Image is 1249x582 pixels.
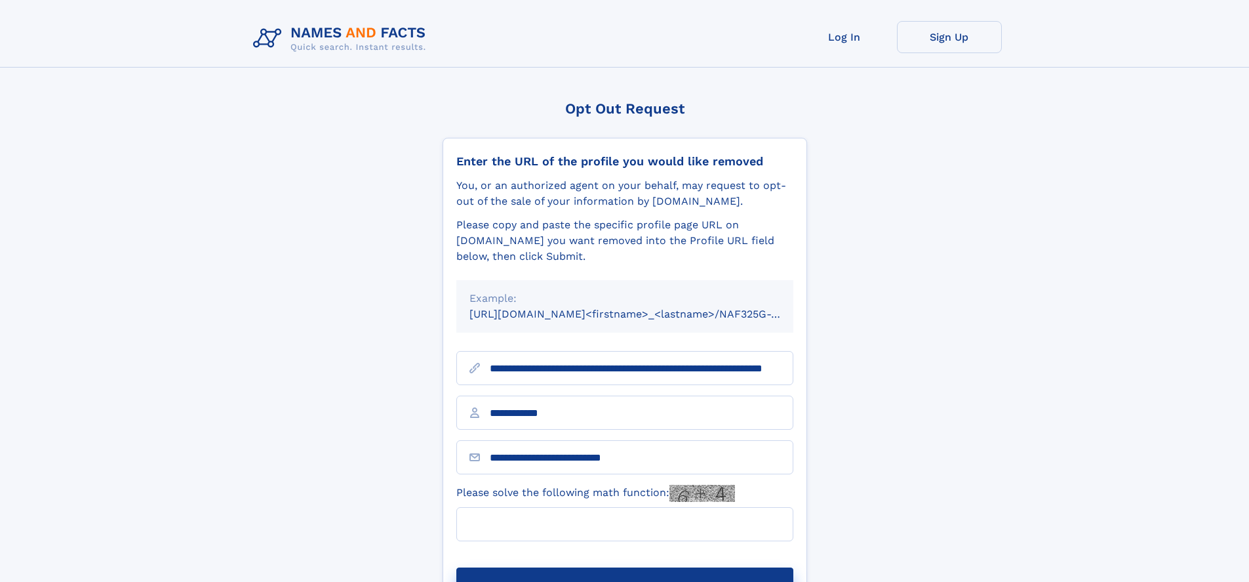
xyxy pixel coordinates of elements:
div: You, or an authorized agent on your behalf, may request to opt-out of the sale of your informatio... [456,178,793,209]
a: Sign Up [897,21,1002,53]
div: Enter the URL of the profile you would like removed [456,154,793,169]
small: [URL][DOMAIN_NAME]<firstname>_<lastname>/NAF325G-xxxxxxxx [469,308,818,320]
label: Please solve the following math function: [456,485,735,502]
div: Opt Out Request [443,100,807,117]
div: Please copy and paste the specific profile page URL on [DOMAIN_NAME] you want removed into the Pr... [456,217,793,264]
div: Example: [469,291,780,306]
img: Logo Names and Facts [248,21,437,56]
a: Log In [792,21,897,53]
